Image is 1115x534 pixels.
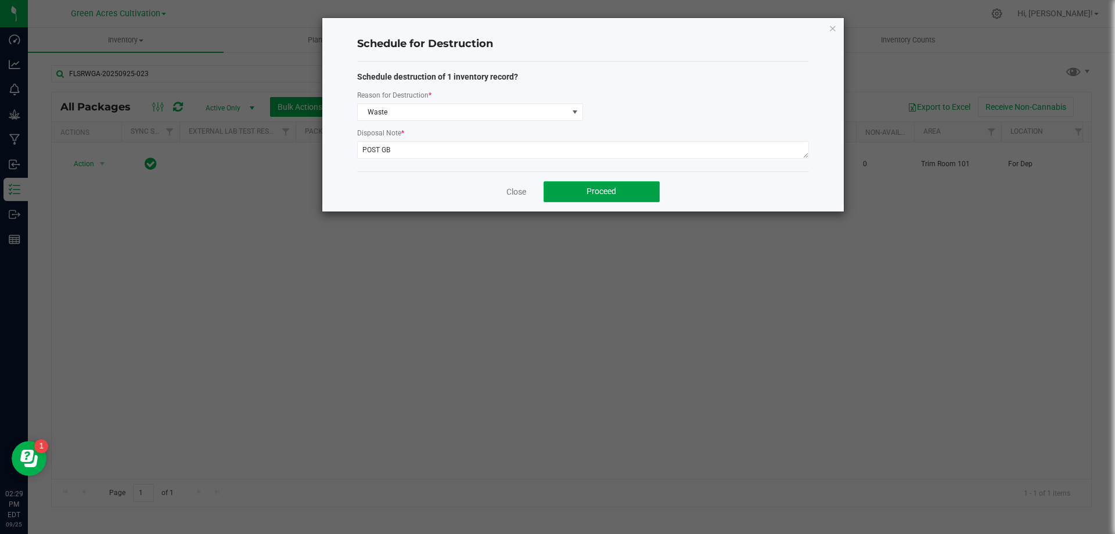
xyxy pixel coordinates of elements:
[357,90,431,101] label: Reason for Destruction
[357,128,404,138] label: Disposal Note
[12,441,46,476] iframe: Resource center
[544,181,660,202] button: Proceed
[357,37,809,52] h4: Schedule for Destruction
[34,439,48,453] iframe: Resource center unread badge
[506,186,526,198] a: Close
[357,72,518,81] strong: Schedule destruction of 1 inventory record?
[358,104,568,120] span: Waste
[587,187,616,196] span: Proceed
